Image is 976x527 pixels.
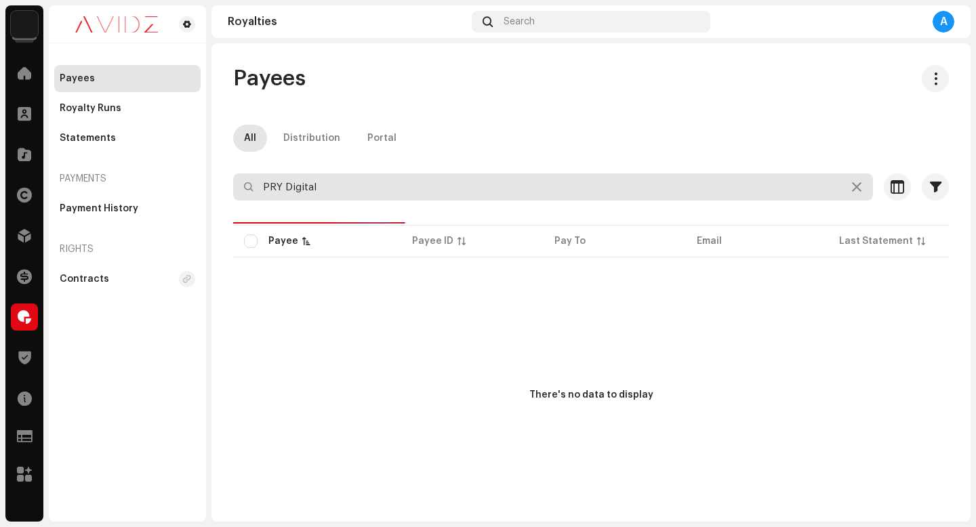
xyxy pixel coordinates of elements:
div: Royalties [228,16,466,27]
div: Distribution [283,125,340,152]
div: Contracts [60,274,109,284]
re-m-nav-item: Contracts [54,266,201,293]
re-m-nav-item: Statements [54,125,201,152]
span: Payees [233,65,306,92]
img: 0c631eef-60b6-411a-a233-6856366a70de [60,16,174,33]
re-m-nav-item: Payees [54,65,201,92]
re-a-nav-header: Payments [54,163,201,195]
re-m-nav-item: Payment History [54,195,201,222]
div: All [244,125,256,152]
re-a-nav-header: Rights [54,233,201,266]
div: Payment History [60,203,138,214]
div: A [933,11,954,33]
div: Portal [367,125,396,152]
div: Payees [60,73,95,84]
div: Statements [60,133,116,144]
div: Royalty Runs [60,103,121,114]
input: Search [233,173,873,201]
img: 10d72f0b-d06a-424f-aeaa-9c9f537e57b6 [11,11,38,38]
div: There's no data to display [529,388,653,402]
span: Search [504,16,535,27]
re-m-nav-item: Royalty Runs [54,95,201,122]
